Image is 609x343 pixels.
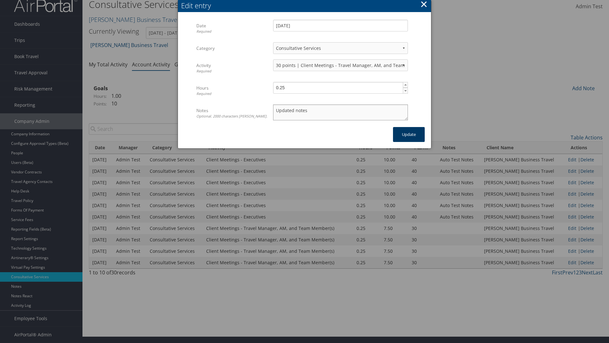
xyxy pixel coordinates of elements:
[393,127,425,142] button: Update
[196,29,268,34] div: Required
[403,88,408,94] a: ▼
[196,104,268,122] label: Notes
[196,82,268,99] label: Hours
[196,59,268,77] label: Activity
[181,1,431,10] div: Edit entry
[196,114,268,119] div: Optional. 2000 characters [PERSON_NAME].
[403,82,408,88] a: ▲
[403,88,408,93] span: ▼
[196,42,268,54] label: Category
[196,91,268,97] div: Required
[403,82,408,87] span: ▲
[196,20,268,37] label: Date
[196,69,268,74] div: Required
